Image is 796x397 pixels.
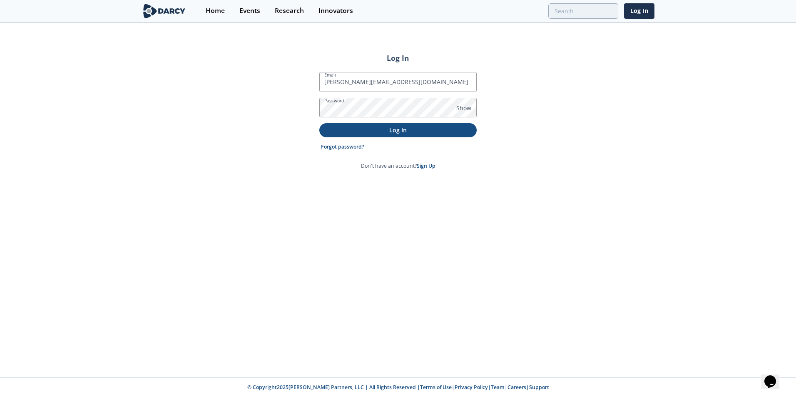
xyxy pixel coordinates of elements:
[325,126,471,134] p: Log In
[507,384,526,391] a: Careers
[456,104,471,112] span: Show
[417,162,435,169] a: Sign Up
[624,3,654,19] a: Log In
[529,384,549,391] a: Support
[275,7,304,14] div: Research
[319,52,477,63] h2: Log In
[761,364,788,389] iframe: chat widget
[206,7,225,14] div: Home
[142,4,187,18] img: logo-wide.svg
[491,384,505,391] a: Team
[239,7,260,14] div: Events
[420,384,452,391] a: Terms of Use
[319,123,477,137] button: Log In
[455,384,488,391] a: Privacy Policy
[318,7,353,14] div: Innovators
[90,384,706,391] p: © Copyright 2025 [PERSON_NAME] Partners, LLC | All Rights Reserved | | | | |
[548,3,618,19] input: Advanced Search
[321,143,364,151] a: Forgot password?
[361,162,435,170] p: Don't have an account?
[324,97,344,104] label: Password
[324,72,336,78] label: Email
